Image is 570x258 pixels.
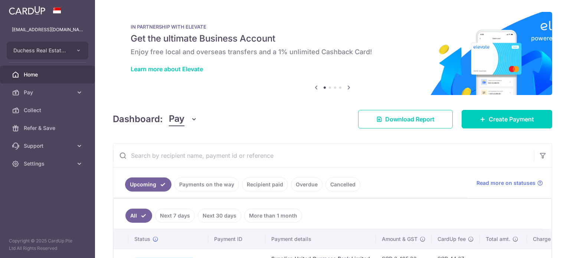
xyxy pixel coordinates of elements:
[24,89,73,96] span: Pay
[522,236,563,254] iframe: Opens a widget where you can find more information
[155,209,195,223] a: Next 7 days
[125,209,152,223] a: All
[476,179,543,187] a: Read more on statuses
[265,229,376,249] th: Payment details
[382,235,417,243] span: Amount & GST
[24,124,73,132] span: Refer & Save
[113,112,163,126] h4: Dashboard:
[9,6,45,15] img: CardUp
[486,235,510,243] span: Total amt.
[291,177,322,192] a: Overdue
[385,115,435,124] span: Download Report
[24,107,73,114] span: Collect
[533,235,563,243] span: Charge date
[242,177,288,192] a: Recipient paid
[169,112,197,126] button: Pay
[13,47,68,54] span: Duchess Real Estate Investment Pte Ltd
[131,33,534,45] h5: Get the ultimate Business Account
[113,144,534,167] input: Search by recipient name, payment id or reference
[134,235,150,243] span: Status
[325,177,360,192] a: Cancelled
[131,24,534,30] p: IN PARTNERSHIP WITH ELEVATE
[358,110,453,128] a: Download Report
[174,177,239,192] a: Payments on the way
[244,209,302,223] a: More than 1 month
[462,110,552,128] a: Create Payment
[476,179,535,187] span: Read more on statuses
[24,160,73,167] span: Settings
[208,229,265,249] th: Payment ID
[438,235,466,243] span: CardUp fee
[125,177,171,192] a: Upcoming
[131,65,203,73] a: Learn more about Elevate
[7,42,88,59] button: Duchess Real Estate Investment Pte Ltd
[24,142,73,150] span: Support
[198,209,241,223] a: Next 30 days
[489,115,534,124] span: Create Payment
[24,71,73,78] span: Home
[131,48,534,56] h6: Enjoy free local and overseas transfers and a 1% unlimited Cashback Card!
[113,12,552,95] img: Renovation banner
[169,112,184,126] span: Pay
[12,26,83,33] p: [EMAIL_ADDRESS][DOMAIN_NAME]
